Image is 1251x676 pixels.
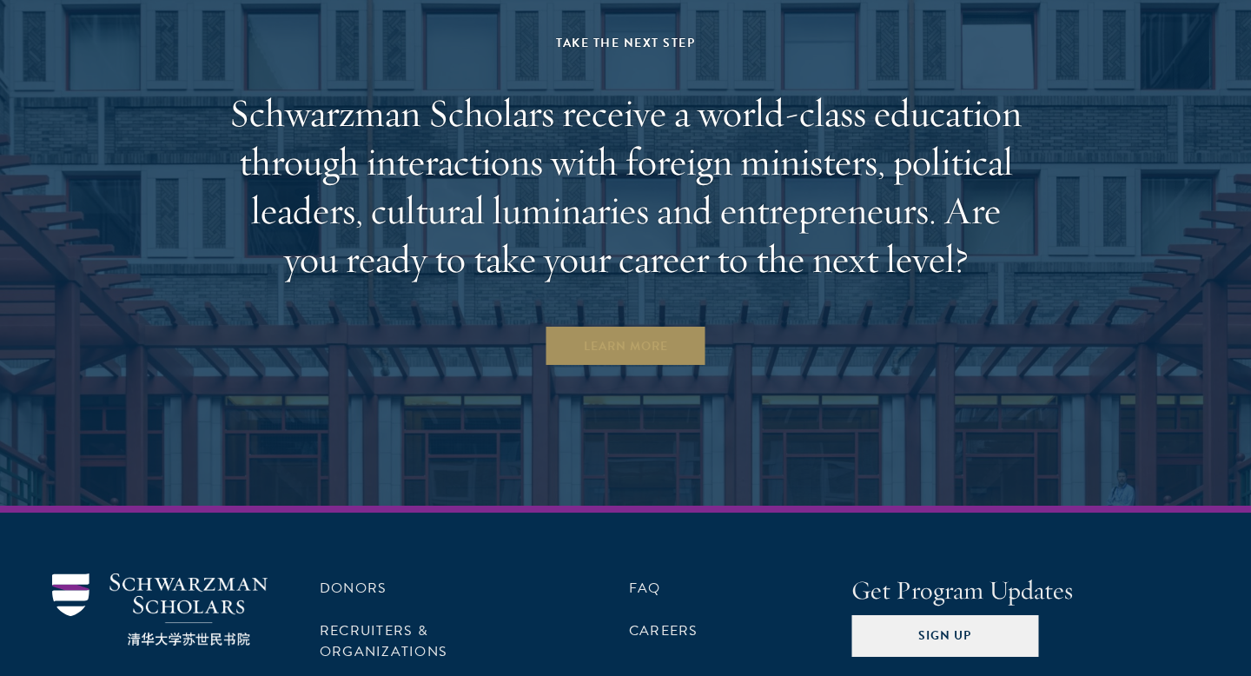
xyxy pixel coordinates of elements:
a: Learn More [545,325,707,367]
a: Recruiters & Organizations [320,620,447,662]
a: Donors [320,578,387,599]
img: Schwarzman Scholars [52,573,268,646]
a: Careers [629,620,698,641]
a: FAQ [629,578,661,599]
h2: Schwarzman Scholars receive a world-class education through interactions with foreign ministers, ... [222,89,1029,283]
h4: Get Program Updates [851,573,1199,608]
div: Take the Next Step [222,32,1029,54]
button: Sign Up [851,615,1038,657]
